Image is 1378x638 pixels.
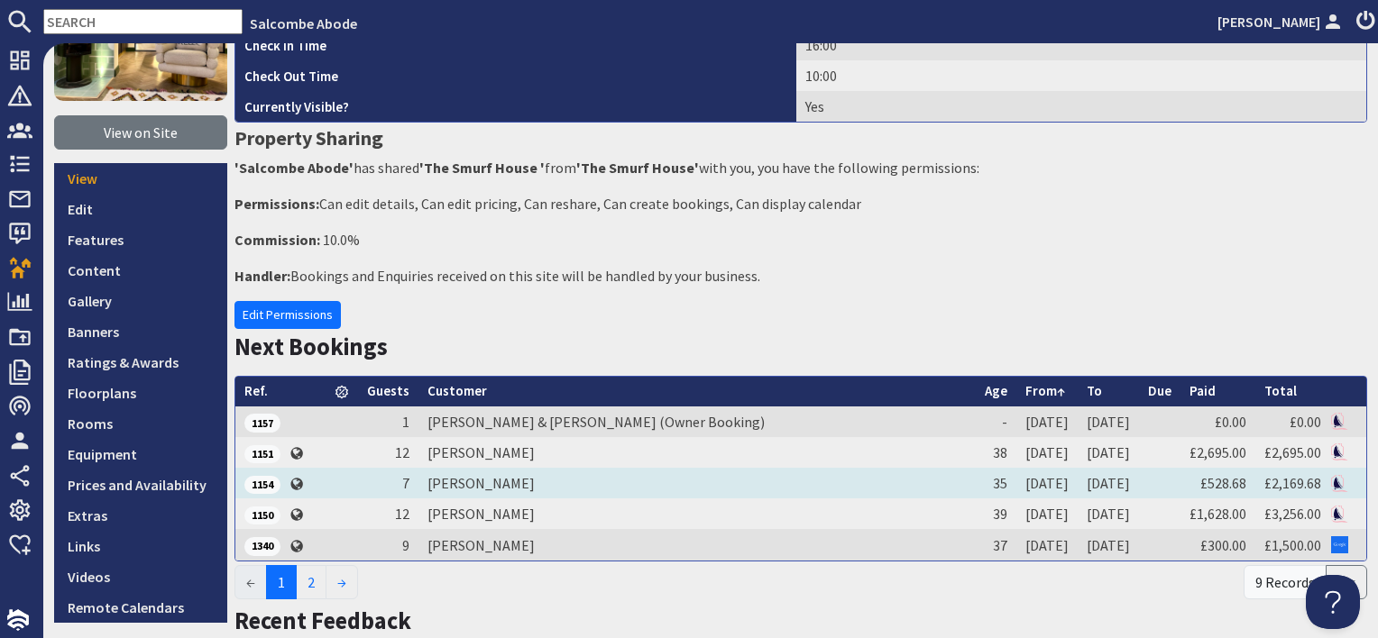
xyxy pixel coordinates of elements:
p: Bookings and Enquiries received on this site will be handled by your business. [234,265,1367,287]
td: [DATE] [1016,529,1078,560]
a: Floorplans [54,378,227,408]
a: Guests [367,382,409,399]
a: 1150 [244,505,280,523]
a: View on Site [54,115,227,150]
th: Check Out Time [235,60,796,91]
td: [DATE] [1078,498,1139,529]
a: Rooms [54,408,227,439]
img: Referer: Google [1331,536,1348,553]
a: £300.00 [1200,536,1246,554]
a: 1151 [244,443,280,461]
span: 1157 [244,414,280,432]
td: Yes [796,91,1366,122]
span: 1340 [244,537,280,555]
a: Remote Calendars [54,592,227,623]
strong: 'Salcombe Abode' [234,159,354,177]
span: 7 [402,474,409,492]
a: £1,500.00 [1264,536,1321,554]
img: Referer: Salcombe Abode [1331,475,1348,492]
td: [DATE] [1078,437,1139,468]
span: 1 [402,413,409,431]
strong: 'The Smurf House ' [419,159,545,177]
a: Prices and Availability [54,469,227,500]
th: Check In Time [235,30,796,60]
img: Referer: Salcombe Abode [1331,443,1348,460]
td: 38 [976,437,1016,468]
a: Salcombe Abode [250,14,357,32]
img: Referer: Salcombe Abode [1331,413,1348,430]
a: Content [54,255,227,286]
iframe: Toggle Customer Support [1306,575,1360,629]
a: View [54,163,227,194]
span: 1151 [244,445,280,463]
a: Recent Feedback [234,606,411,635]
td: 35 [976,468,1016,498]
td: 10:00 [796,60,1366,91]
td: [DATE] [1078,468,1139,498]
a: £0.00 [1290,413,1321,431]
span: 12 [395,443,409,461]
a: From [1025,382,1065,399]
a: [PERSON_NAME] [1217,11,1346,32]
a: £2,169.68 [1264,474,1321,492]
a: Next Bookings [234,332,388,361]
img: Referer: Salcombe Abode [1331,506,1348,523]
a: 1157 [244,413,280,431]
td: [DATE] [1078,406,1139,437]
span: 1 [266,565,297,599]
a: £0.00 [1215,413,1246,431]
td: [PERSON_NAME] [418,529,976,560]
a: 2 [296,565,326,599]
span: 9 [402,536,409,554]
p: has shared from with you, you have the following permissions: [234,157,1367,178]
th: Due [1139,377,1180,406]
strong: Handler: [234,267,290,285]
a: Links [54,531,227,561]
a: £2,695.00 [1264,443,1321,461]
a: £528.68 [1200,474,1246,492]
td: [DATE] [1016,468,1078,498]
span: 12 [395,505,409,523]
td: - [976,406,1016,437]
td: [DATE] [1078,529,1139,560]
td: [DATE] [1016,498,1078,529]
a: Edit Permissions [234,301,341,329]
td: [DATE] [1016,437,1078,468]
h3: Property Sharing [234,123,1367,153]
td: [PERSON_NAME] [418,498,976,529]
span: 10.0% [323,231,360,249]
p: Can edit details, Can edit pricing, Can reshare, Can create bookings, Can display calendar [234,193,1367,214]
td: [PERSON_NAME] & [PERSON_NAME] (Owner Booking) [418,406,976,437]
td: 16:00 [796,30,1366,60]
a: Videos [54,561,227,592]
a: Ratings & Awards [54,347,227,378]
td: [PERSON_NAME] [418,468,976,498]
a: Paid [1190,382,1216,399]
a: → [326,565,358,599]
td: 39 [976,498,1016,529]
a: Features [54,224,227,255]
a: £1,628.00 [1190,505,1246,523]
a: Age [985,382,1007,399]
a: 1340 [244,535,280,553]
img: staytech_i_w-64f4e8e9ee0a9c174fd5317b4b171b261742d2d393467e5bdba4413f4f884c10.svg [7,609,29,631]
td: [DATE] [1016,406,1078,437]
strong: 'The Smurf House' [576,159,699,177]
a: Extras [54,500,227,531]
span: 1150 [244,506,280,524]
a: Gallery [54,286,227,316]
th: Currently Visible? [235,91,796,122]
a: Equipment [54,439,227,469]
a: £3,256.00 [1264,505,1321,523]
a: To [1087,382,1102,399]
a: Edit [54,194,227,224]
span: 1154 [244,476,280,494]
td: [PERSON_NAME] [418,437,976,468]
a: Banners [54,316,227,347]
td: 37 [976,529,1016,560]
div: 9 Records [1244,565,1327,599]
a: £2,695.00 [1190,443,1246,461]
a: Total [1264,382,1297,399]
a: 1154 [244,474,280,492]
button: 5 [1326,565,1367,599]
